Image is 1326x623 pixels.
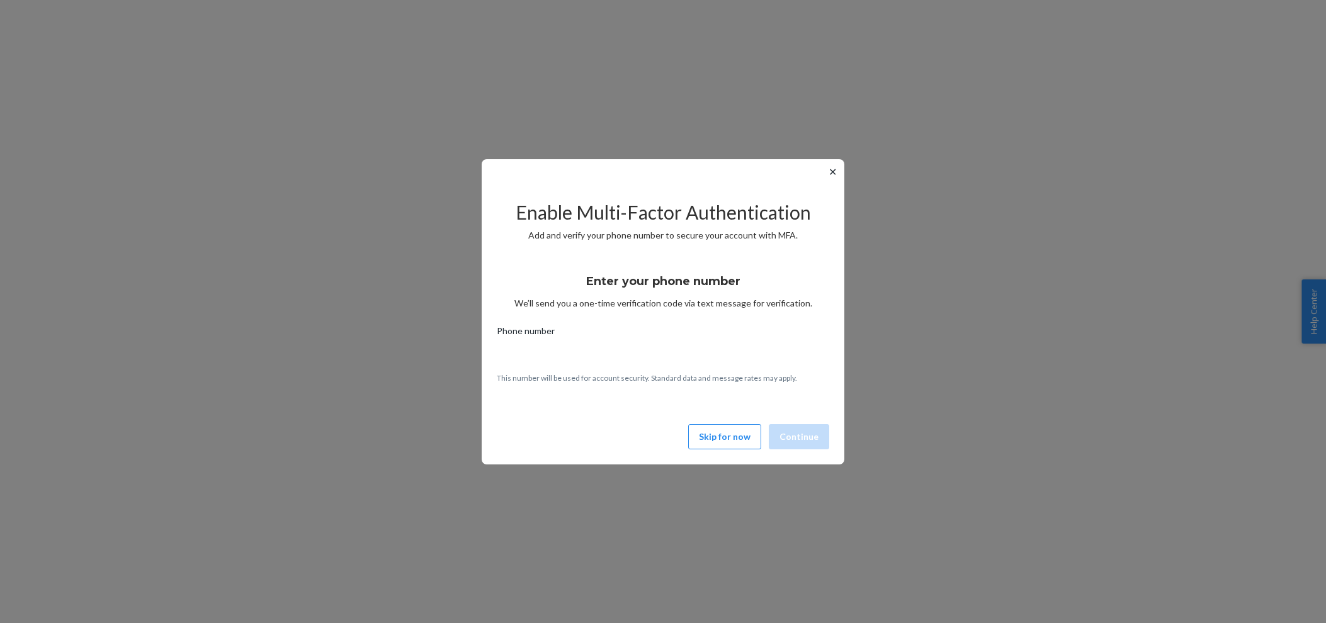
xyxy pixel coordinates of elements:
[769,424,829,449] button: Continue
[497,373,829,383] p: This number will be used for account security. Standard data and message rates may apply.
[826,164,839,179] button: ✕
[497,229,829,242] p: Add and verify your phone number to secure your account with MFA.
[586,273,740,289] h3: Enter your phone number
[688,424,761,449] button: Skip for now
[497,263,829,310] div: We’ll send you a one-time verification code via text message for verification.
[497,202,829,223] h2: Enable Multi-Factor Authentication
[497,325,555,342] span: Phone number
